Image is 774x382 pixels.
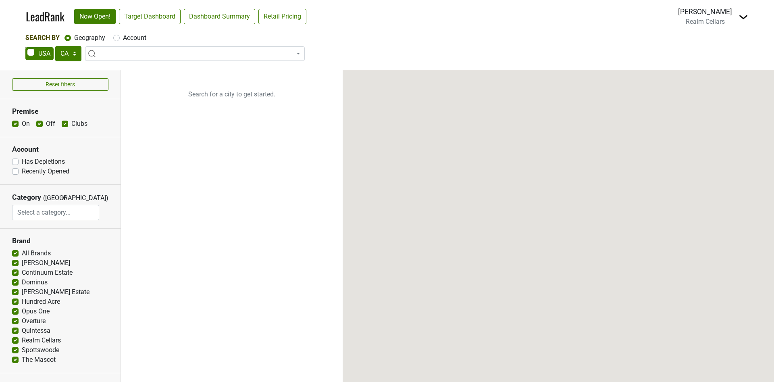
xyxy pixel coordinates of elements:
label: [PERSON_NAME] [22,258,70,268]
label: [PERSON_NAME] Estate [22,287,89,297]
span: ([GEOGRAPHIC_DATA]) [43,193,59,205]
label: Off [46,119,55,129]
label: Realm Cellars [22,336,61,345]
input: Select a category... [12,205,99,220]
label: Opus One [22,307,50,316]
label: Recently Opened [22,167,69,176]
button: Reset filters [12,78,108,91]
a: Now Open! [74,9,116,24]
label: Has Depletions [22,157,65,167]
span: ▼ [61,194,67,202]
img: Dropdown Menu [739,12,748,22]
h3: Category [12,193,41,202]
label: Quintessa [22,326,50,336]
label: Clubs [71,119,87,129]
label: All Brands [22,248,51,258]
div: [PERSON_NAME] [678,6,732,17]
label: Dominus [22,278,48,287]
label: Geography [74,33,105,43]
span: Realm Cellars [686,18,725,25]
label: On [22,119,30,129]
span: Search By [25,34,60,42]
h3: Premise [12,107,108,116]
label: Account [123,33,146,43]
label: Hundred Acre [22,297,60,307]
a: Dashboard Summary [184,9,255,24]
label: Overture [22,316,46,326]
a: Retail Pricing [258,9,306,24]
a: Target Dashboard [119,9,181,24]
label: Spottswoode [22,345,59,355]
label: The Mascot [22,355,56,365]
a: LeadRank [26,8,64,25]
p: Search for a city to get started. [121,70,343,119]
label: Continuum Estate [22,268,73,278]
h3: Account [12,145,108,154]
h3: Brand [12,237,108,245]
